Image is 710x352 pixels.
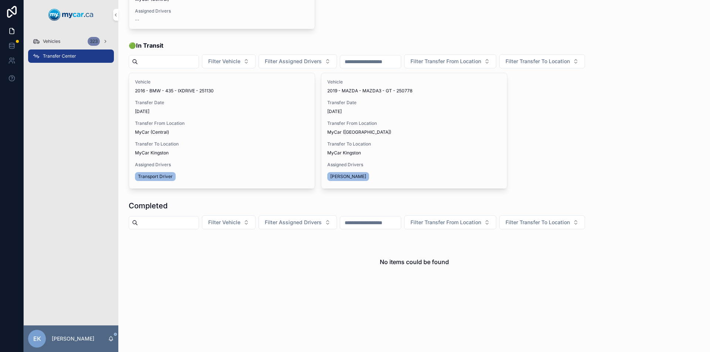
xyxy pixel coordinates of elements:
[208,219,240,226] span: Filter Vehicle
[265,219,322,226] span: Filter Assigned Drivers
[380,257,449,266] h2: No items could be found
[404,215,496,229] button: Select Button
[327,120,501,126] span: Transfer From Location
[327,100,501,106] span: Transfer Date
[129,41,163,50] span: 🟢
[135,129,169,135] span: MyCar (Central)
[88,37,100,46] div: 323
[24,30,118,72] div: scrollable content
[327,162,501,168] span: Assigned Drivers
[135,79,309,85] span: Vehicle
[135,17,139,23] span: --
[28,35,114,48] a: Vehicles323
[404,54,496,68] button: Select Button
[499,54,585,68] button: Select Button
[28,49,114,63] a: Transfer Center
[202,215,256,229] button: Select Button
[499,215,585,229] button: Select Button
[258,215,337,229] button: Select Button
[135,109,309,115] span: [DATE]
[410,58,481,65] span: Filter Transfer From Location
[327,109,501,115] span: [DATE]
[135,8,309,14] span: Assigned Drivers
[135,162,309,168] span: Assigned Drivers
[135,100,309,106] span: Transfer Date
[265,58,322,65] span: Filter Assigned Drivers
[327,79,501,85] span: Vehicle
[48,9,94,21] img: App logo
[136,42,163,49] strong: In Transit
[135,120,309,126] span: Transfer From Location
[43,53,76,59] span: Transfer Center
[138,174,173,180] span: Transport Driver
[135,141,309,147] span: Transfer To Location
[52,335,94,342] p: [PERSON_NAME]
[202,54,256,68] button: Select Button
[129,73,315,189] a: Vehicle2016 - BMW - 435 - IXDRIVE - 251130Transfer Date[DATE]Transfer From LocationMyCar (Central...
[33,334,41,343] span: EK
[327,129,391,135] span: MyCar ([GEOGRAPHIC_DATA])
[327,88,412,94] span: 2019 - MAZDA - MAZDA3 - GT - 250778
[129,201,168,211] h1: Completed
[258,54,337,68] button: Select Button
[321,73,507,189] a: Vehicle2019 - MAZDA - MAZDA3 - GT - 250778Transfer Date[DATE]Transfer From LocationMyCar ([GEOGRA...
[330,174,366,180] span: [PERSON_NAME]
[43,38,60,44] span: Vehicles
[506,219,570,226] span: Filter Transfer To Location
[327,141,501,147] span: Transfer To Location
[327,150,361,156] span: MyCar Kingston
[135,88,214,94] span: 2016 - BMW - 435 - IXDRIVE - 251130
[208,58,240,65] span: Filter Vehicle
[135,150,169,156] span: MyCar Kingston
[410,219,481,226] span: Filter Transfer From Location
[506,58,570,65] span: Filter Transfer To Location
